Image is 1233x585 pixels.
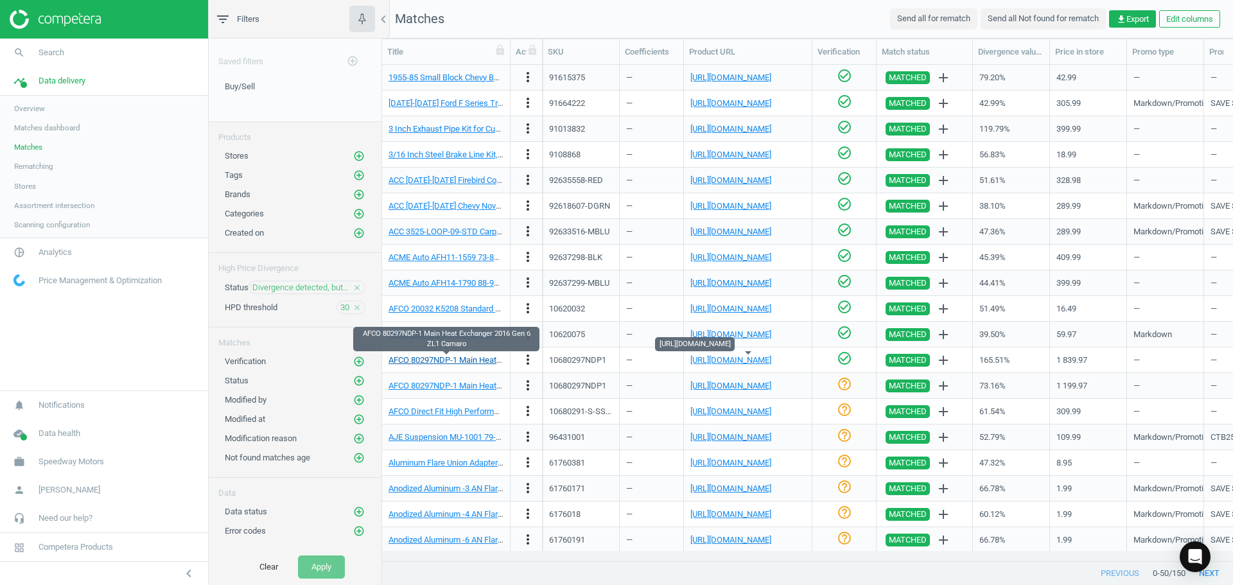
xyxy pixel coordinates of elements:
a: 3/16 Inch Steel Brake Line Kit, 25 Foot Roll, 10 Flare Nuts [389,150,594,159]
a: [URL][DOMAIN_NAME] [690,458,771,467]
div: — [626,220,677,243]
button: more_vert [520,301,536,317]
i: chevron_left [376,12,391,27]
a: [URL][DOMAIN_NAME] [690,278,771,288]
i: more_vert [520,146,536,162]
div: Match status [882,46,967,58]
button: add [932,478,954,500]
span: Data health [39,428,80,439]
span: Tags [225,170,243,180]
button: more_vert [520,249,536,266]
div: Promo type [1132,46,1198,58]
button: Clear [246,555,292,579]
button: add [932,195,954,217]
div: 399.99 [1056,118,1120,140]
span: Price Management & Optimization [39,275,162,286]
a: [URL][DOMAIN_NAME] [690,484,771,493]
i: help_outline [837,376,852,392]
i: add [936,250,951,265]
button: chevron_left [173,565,205,582]
i: chevron_left [181,566,197,581]
a: [URL][DOMAIN_NAME] [690,381,771,390]
i: close [353,283,362,292]
span: Divergence detected, but not verified [252,282,349,293]
i: add [936,455,951,471]
i: more_vert [520,301,536,316]
i: add_circle_outline [353,506,365,518]
span: Filters [237,13,259,25]
span: Status [225,376,249,385]
i: add_circle_outline [353,394,365,406]
i: add_circle_outline [353,227,365,239]
div: Verification [818,46,871,58]
i: pie_chart_outlined [7,240,31,265]
div: Product URL [689,46,807,58]
button: add [932,349,954,371]
i: add_circle_outline [353,208,365,220]
i: add_circle_outline [353,189,365,200]
div: 44.41% [979,272,1043,294]
i: more_vert [520,69,536,85]
button: more_vert [520,403,536,420]
span: Overview [14,103,45,114]
div: AFCO 80297NDP-1 Main Heat Exchanger 2016 Gen 6 ZL1 Camaro [353,327,539,351]
div: 51.61% [979,169,1043,191]
i: check_circle_outline [837,351,852,366]
div: 10620075 [549,329,585,340]
i: more_vert [520,378,536,393]
button: add_circle_outline [353,374,365,387]
i: check_circle_outline [837,222,852,238]
i: add [936,121,951,137]
i: add [936,224,951,240]
div: — [626,66,677,89]
i: add [936,378,951,394]
a: [URL][DOMAIN_NAME] [690,98,771,108]
i: check_circle_outline [837,248,852,263]
span: MATCHED [889,328,927,341]
div: — [626,143,677,166]
div: 10680297NDP1 [549,354,606,366]
div: 289.99 [1056,195,1120,217]
div: 45.39% [979,246,1043,268]
a: [URL][DOMAIN_NAME] [690,73,771,82]
i: add [936,70,951,85]
i: more_vert [520,480,536,496]
div: 73.16% [979,374,1043,397]
button: add [932,144,954,166]
button: more_vert [520,532,536,548]
button: add [932,170,954,191]
div: — [626,118,677,140]
div: — [626,297,677,320]
span: MATCHED [889,97,927,110]
i: add [936,275,951,291]
i: check_circle_outline [837,274,852,289]
div: 92633516-MBLU [549,226,609,238]
div: 92637298-BLK [549,252,602,263]
i: check_circle_outline [837,196,852,212]
div: 51.49% [979,297,1043,320]
button: more_vert [520,455,536,471]
span: Analytics [39,247,72,258]
span: Rematching [14,161,53,171]
div: Matches [209,327,381,349]
button: add_circle_outline [353,451,365,464]
div: Markdown [1133,323,1197,345]
div: 119.79% [979,118,1043,140]
i: more_vert [520,172,536,188]
div: 59.97 [1056,323,1120,345]
a: [URL][DOMAIN_NAME] [690,329,771,339]
button: more_vert [520,69,536,86]
span: Buy/Sell [225,82,255,91]
button: add_circle_outline [353,150,365,162]
a: [URL][DOMAIN_NAME] [690,509,771,519]
i: add [936,147,951,162]
div: Markdown/Promotion [1133,195,1197,217]
a: [URL][DOMAIN_NAME] [690,227,771,236]
button: more_vert [520,275,536,292]
span: HPD threshold [225,302,277,312]
i: add_circle_outline [353,414,365,425]
a: Anodized Aluminum -4 AN Flare Plug Fitting, Blue [389,509,564,519]
button: add_circle_outline [353,413,365,426]
span: Search [39,47,64,58]
button: more_vert [520,429,536,446]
